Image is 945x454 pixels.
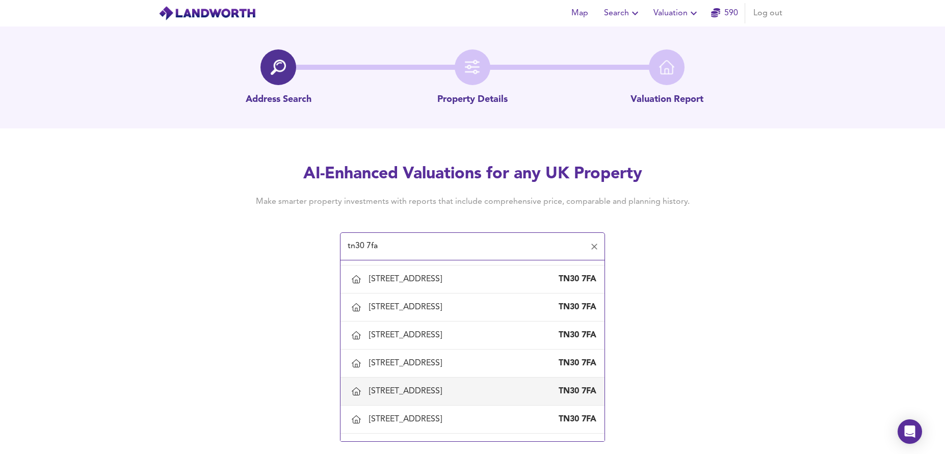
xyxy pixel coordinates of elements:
[604,6,641,20] span: Search
[345,237,585,256] input: Enter a postcode to start...
[556,330,596,341] div: TN30 7FA
[369,358,446,369] div: [STREET_ADDRESS]
[465,60,480,75] img: filter-icon
[369,274,446,285] div: [STREET_ADDRESS]
[556,414,596,425] div: TN30 7FA
[437,93,508,106] p: Property Details
[753,6,782,20] span: Log out
[246,93,311,106] p: Address Search
[567,6,592,20] span: Map
[708,3,741,23] button: 590
[749,3,786,23] button: Log out
[659,60,674,75] img: home-icon
[587,239,601,254] button: Clear
[631,93,703,106] p: Valuation Report
[653,6,700,20] span: Valuation
[600,3,645,23] button: Search
[240,163,705,185] h2: AI-Enhanced Valuations for any UK Property
[271,60,286,75] img: search-icon
[369,330,446,341] div: [STREET_ADDRESS]
[159,6,256,21] img: logo
[369,414,446,425] div: [STREET_ADDRESS]
[556,386,596,397] div: TN30 7FA
[369,386,446,397] div: [STREET_ADDRESS]
[556,274,596,285] div: TN30 7FA
[369,302,446,313] div: [STREET_ADDRESS]
[556,302,596,313] div: TN30 7FA
[563,3,596,23] button: Map
[898,419,922,444] div: Open Intercom Messenger
[649,3,704,23] button: Valuation
[240,196,705,207] h4: Make smarter property investments with reports that include comprehensive price, comparable and p...
[556,358,596,369] div: TN30 7FA
[711,6,738,20] a: 590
